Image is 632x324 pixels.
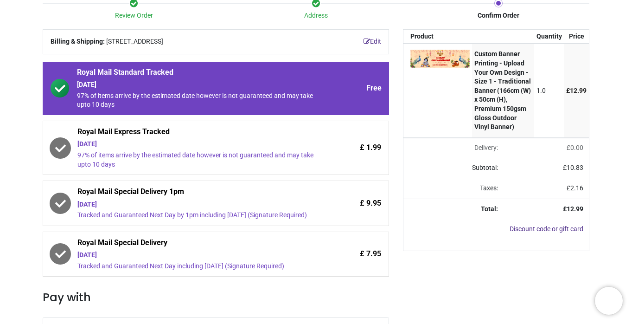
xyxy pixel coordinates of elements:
[360,143,381,153] span: £ 1.99
[403,30,472,44] th: Product
[43,11,225,20] div: Review Order
[563,205,583,213] strong: £
[536,86,562,96] div: 1.0
[51,38,105,45] b: Billing & Shipping:
[564,30,589,44] th: Price
[106,37,163,46] span: [STREET_ADDRESS]
[77,127,320,140] span: Royal Mail Express Tracked
[403,158,504,178] td: Subtotal:
[77,251,320,260] div: [DATE]
[595,287,623,315] iframe: Brevo live chat
[360,249,381,259] span: £ 7.95
[360,198,381,208] span: £ 9.95
[77,80,321,90] div: [DATE]
[77,211,320,220] div: Tracked and Guaranteed Next Day by 1pm including [DATE] (Signature Required)
[481,205,498,213] strong: Total:
[77,238,320,251] span: Royal Mail Special Delivery
[534,30,564,44] th: Quantity
[77,262,320,271] div: Tracked and Guaranteed Next Day including [DATE] (Signature Required)
[407,11,589,20] div: Confirm Order
[567,164,583,171] span: 10.83
[403,138,504,158] td: Delivery will be updated after choosing a new delivery method
[77,91,321,110] div: 97% of items arrive by the estimated date however is not guaranteed and may take upto 10 days
[566,87,587,94] span: £
[567,205,583,213] span: 12.99
[510,225,583,233] a: Discount code or gift card
[570,87,587,94] span: 12.99
[366,83,382,93] span: Free
[563,164,583,171] span: £
[77,200,320,209] div: [DATE]
[474,50,531,130] strong: Custom Banner Printing - Upload Your Own Design - Size 1 - Traditional Banner (166cm (W) x 50cm (...
[410,50,470,67] img: A4ZkWZxOigH4AAAAAElFTkSuQmCC
[77,140,320,149] div: [DATE]
[570,184,583,192] span: 2.16
[225,11,407,20] div: Address
[77,187,320,200] span: Royal Mail Special Delivery 1pm
[567,184,583,192] span: £
[77,151,320,169] div: 97% of items arrive by the estimated date however is not guaranteed and may take upto 10 days
[364,37,381,46] a: Edit
[570,144,583,151] span: 0.00
[567,144,583,151] span: £
[403,178,504,199] td: Taxes:
[43,290,389,305] h3: Pay with
[77,67,321,80] span: Royal Mail Standard Tracked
